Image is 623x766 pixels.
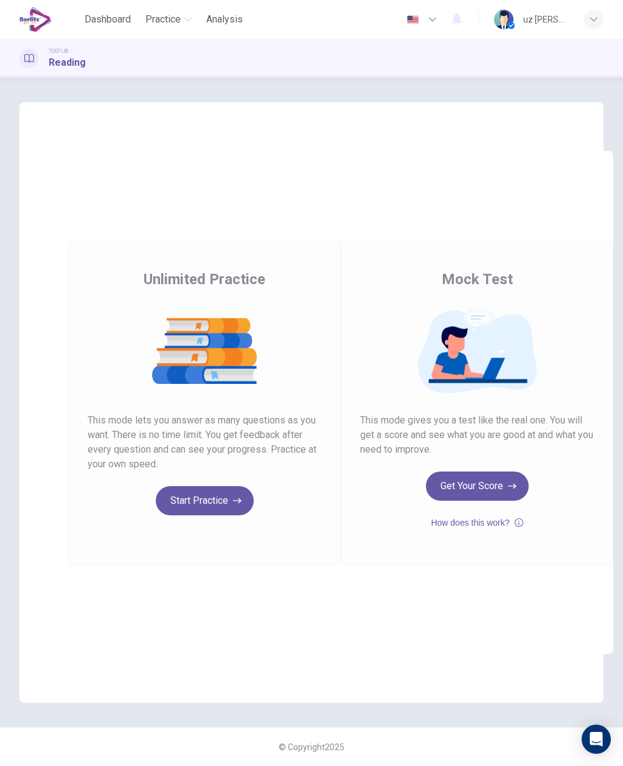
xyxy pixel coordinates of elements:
span: Practice [145,12,181,27]
span: © Copyright 2025 [279,742,344,752]
button: Practice [141,9,197,30]
span: Mock Test [442,270,513,289]
div: Open Intercom Messenger [582,725,611,754]
button: Start Practice [156,486,254,515]
h1: Reading [49,55,86,70]
button: How does this work? [431,515,523,530]
span: TOEFL® [49,47,68,55]
button: Get Your Score [426,472,529,501]
button: Analysis [201,9,248,30]
img: en [405,15,420,24]
button: Dashboard [80,9,136,30]
span: Unlimited Practice [144,270,265,289]
img: EduSynch logo [19,7,52,32]
span: This mode lets you answer as many questions as you want. There is no time limit. You get feedback... [88,413,321,472]
span: Analysis [206,12,243,27]
span: This mode gives you a test like the real one. You will get a score and see what you are good at a... [360,413,594,457]
a: EduSynch logo [19,7,80,32]
span: Dashboard [85,12,131,27]
div: uz [PERSON_NAME] [523,12,569,27]
img: Profile picture [494,10,513,29]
